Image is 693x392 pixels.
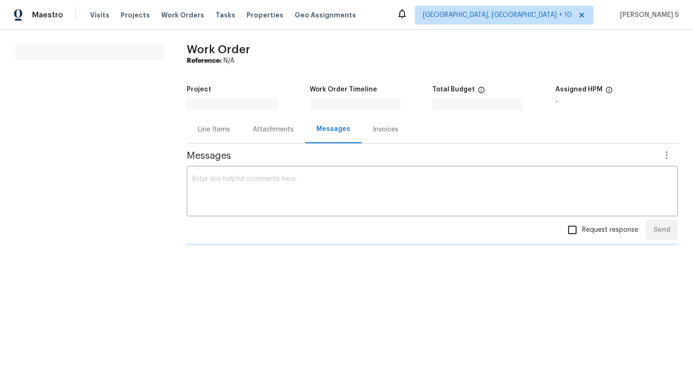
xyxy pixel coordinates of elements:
[316,124,350,134] div: Messages
[616,10,679,20] span: [PERSON_NAME] S
[478,86,485,98] span: The total cost of line items that have been proposed by Opendoor. This sum includes line items th...
[198,125,230,134] div: Line Items
[187,57,222,64] b: Reference:
[582,225,638,235] span: Request response
[605,86,613,98] span: The hpm assigned to this work order.
[187,86,211,93] h5: Project
[215,12,235,18] span: Tasks
[432,86,475,93] h5: Total Budget
[187,56,678,65] div: N/A
[373,125,398,134] div: Invoices
[161,10,204,20] span: Work Orders
[295,10,356,20] span: Geo Assignments
[247,10,283,20] span: Properties
[32,10,63,20] span: Maestro
[90,10,109,20] span: Visits
[121,10,150,20] span: Projects
[423,10,572,20] span: [GEOGRAPHIC_DATA], [GEOGRAPHIC_DATA] + 10
[187,44,250,55] span: Work Order
[310,86,377,93] h5: Work Order Timeline
[253,125,294,134] div: Attachments
[555,98,678,105] div: -
[555,86,602,93] h5: Assigned HPM
[187,151,655,161] span: Messages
